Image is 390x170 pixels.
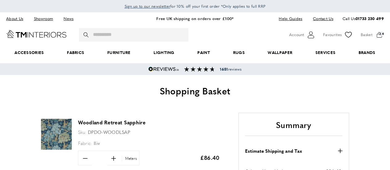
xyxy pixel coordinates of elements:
[221,43,256,62] a: Rugs
[245,147,343,155] button: Estimate Shipping and Tax
[6,30,67,38] a: Go to Home page
[308,15,333,23] a: Contact Us
[160,84,231,97] span: Shopping Basket
[347,43,387,62] a: Brands
[125,3,266,9] span: for 10% off your first order *Only applies to full RRP
[245,119,343,136] h2: Summary
[304,43,347,62] a: Services
[78,129,87,135] span: Sku:
[29,15,58,23] a: Showroom
[200,154,220,161] span: £86.40
[59,15,78,23] a: News
[323,31,342,38] span: Favourites
[142,43,186,62] a: Lighting
[3,43,55,62] span: Accessories
[6,15,28,23] a: About Us
[41,119,72,150] img: Woodland Retreat Sapphire
[274,15,307,23] a: Help Guides
[94,140,100,146] span: Iliv
[323,30,353,39] a: Favourites
[186,43,221,62] a: Paint
[355,15,384,21] a: 01733 230 499
[78,140,92,146] span: Fabric:
[289,30,315,39] button: Customer Account
[245,147,302,155] strong: Estimate Shipping and Tax
[220,67,241,72] span: reviews
[122,155,139,161] span: Meters
[156,15,233,21] a: Free UK shipping on orders over £100*
[78,119,146,126] a: Woodland Retreat Sapphire
[41,145,72,151] a: Woodland Retreat Sapphire
[96,43,142,62] a: Furniture
[184,67,215,72] img: Reviews section
[220,66,228,72] strong: 1651
[55,43,96,62] a: Fabrics
[84,28,90,42] button: Search
[148,67,179,72] img: Reviews.io 5 stars
[125,3,170,9] a: Sign up to our newsletter
[289,31,304,38] span: Account
[88,129,130,135] span: DPDO-WOODLSAP
[343,15,384,22] p: Call Us
[256,43,304,62] a: Wallpaper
